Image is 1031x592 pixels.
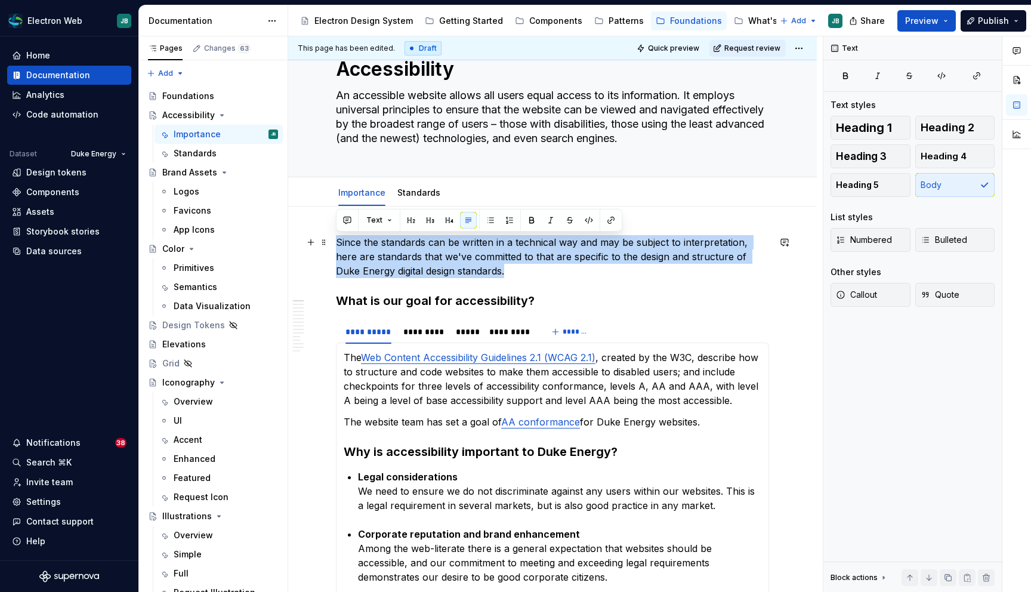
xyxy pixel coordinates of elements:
div: Notifications [26,437,81,449]
div: Semantics [174,281,217,293]
div: Brand Assets [162,166,217,178]
span: Heading 4 [921,150,967,162]
button: Notifications38 [7,433,131,452]
span: Numbered [836,234,892,246]
button: Callout [831,283,910,307]
a: Accent [155,430,283,449]
p: We need to ensure we do not discriminate against any users within our websites. This is a legal r... [358,470,761,513]
span: Heading 2 [921,122,974,134]
div: Standards [393,180,445,205]
strong: Corporate reputation and brand enhancement [358,528,580,540]
div: Illustrations [162,510,212,522]
button: Add [143,65,188,82]
div: Foundations [670,15,722,27]
span: Heading 5 [836,179,879,191]
div: Data Visualization [174,300,251,312]
span: Duke Energy [71,149,116,159]
div: Documentation [149,15,261,27]
div: App Icons [174,224,215,236]
a: Importance [338,187,385,198]
span: Add [158,69,173,78]
div: Other styles [831,266,881,278]
span: Heading 1 [836,122,892,134]
div: Primitives [174,262,214,274]
div: Accessibility [162,109,215,121]
a: Standards [397,187,440,198]
svg: Supernova Logo [39,571,99,582]
div: Storybook stories [26,226,100,238]
span: Bulleted [921,234,967,246]
div: Analytics [26,89,64,101]
span: Preview [905,15,939,27]
a: Invite team [7,473,131,492]
div: Standards [174,147,217,159]
span: Request review [724,44,780,53]
a: Simple [155,545,283,564]
h3: What is our goal for accessibility? [336,292,769,309]
div: Help [26,535,45,547]
textarea: An accessible website allows all users equal access to its information. It employs universal prin... [334,86,767,148]
div: Changes [204,44,251,53]
div: Overview [174,529,213,541]
button: Numbered [831,228,910,252]
a: Primitives [155,258,283,277]
button: Bulleted [915,228,995,252]
a: Semantics [155,277,283,297]
div: Accent [174,434,202,446]
div: Documentation [26,69,90,81]
div: Search ⌘K [26,457,72,468]
button: Heading 5 [831,173,910,197]
a: UI [155,411,283,430]
button: Electron WebJB [2,8,136,33]
a: App Icons [155,220,283,239]
div: Simple [174,548,202,560]
a: Overview [155,392,283,411]
a: Getting Started [420,11,508,30]
a: Data Visualization [155,297,283,316]
div: Importance [174,128,221,140]
div: Grid [162,357,180,369]
div: Electron Web [27,15,82,27]
a: Overview [155,526,283,545]
div: Contact support [26,516,94,528]
div: Patterns [609,15,644,27]
div: Pages [148,44,183,53]
span: Quote [921,289,959,301]
p: Since the standards can be written in a technical way and may be subject to interpretation, here ... [336,235,769,278]
a: Home [7,46,131,65]
span: 63 [238,44,251,53]
h3: Why is accessibility important to Duke Energy? [344,443,761,460]
div: Logos [174,186,199,198]
div: Electron Design System [314,15,413,27]
div: Color [162,243,184,255]
a: Electron Design System [295,11,418,30]
div: Request Icon [174,491,229,503]
div: Components [26,186,79,198]
a: Storybook stories [7,222,131,241]
span: Add [791,16,806,26]
a: Standards [155,144,283,163]
span: Quick preview [648,44,699,53]
div: List styles [831,211,873,223]
a: Documentation [7,66,131,85]
button: Heading 1 [831,116,910,140]
a: Brand Assets [143,163,283,182]
a: Patterns [589,11,649,30]
a: Enhanced [155,449,283,468]
a: Foundations [143,87,283,106]
a: Grid [143,354,283,373]
a: Design tokens [7,163,131,182]
div: Importance [334,180,390,205]
a: Request Icon [155,488,283,507]
div: Full [174,568,189,579]
span: Heading 3 [836,150,887,162]
a: Favicons [155,201,283,220]
div: Draft [405,41,442,55]
div: Code automation [26,109,98,121]
a: Full [155,564,283,583]
div: Iconography [162,377,215,388]
div: Assets [26,206,54,218]
span: Callout [836,289,877,301]
div: Invite team [26,476,73,488]
div: Overview [174,396,213,408]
